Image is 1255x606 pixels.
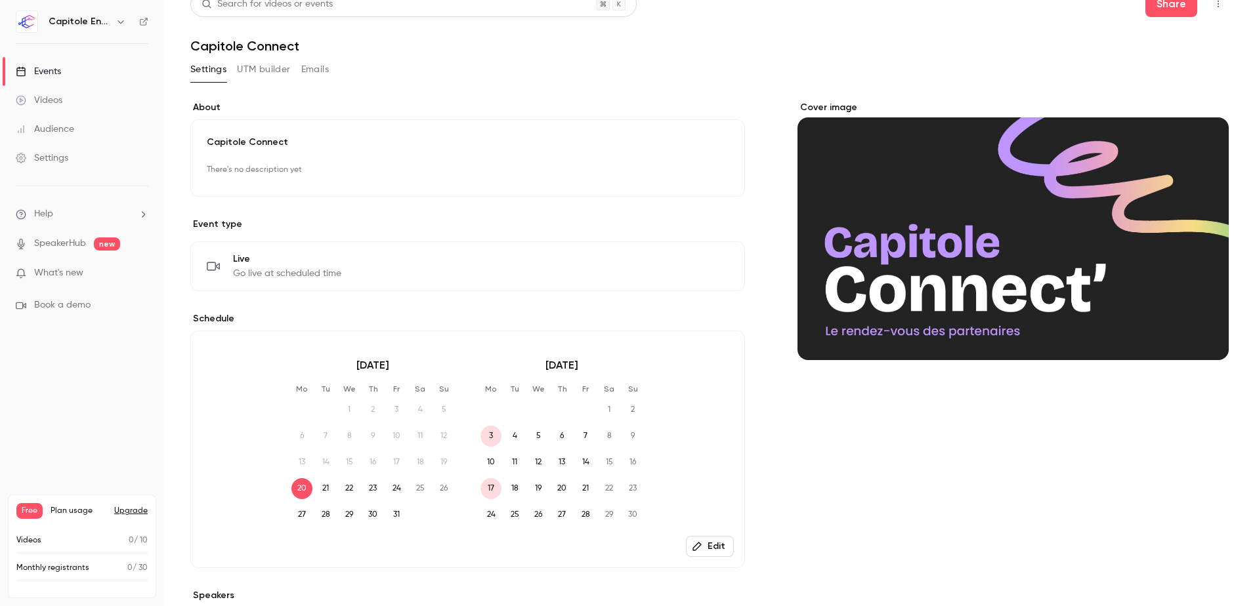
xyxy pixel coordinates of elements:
span: 24 [386,478,407,499]
span: 25 [504,504,525,525]
span: What's new [34,266,83,280]
span: 3 [386,399,407,420]
p: Sa [599,384,620,394]
p: Su [433,384,454,394]
p: We [528,384,549,394]
span: Live [233,253,341,266]
p: Event type [190,218,745,231]
span: 5 [528,426,549,447]
span: 0 [127,564,133,572]
li: help-dropdown-opener [16,207,148,221]
span: 20 [551,478,572,499]
span: 10 [480,452,501,473]
span: 27 [551,504,572,525]
p: / 10 [129,535,148,546]
span: 30 [362,504,383,525]
span: 9 [622,426,643,447]
button: Settings [190,59,226,80]
a: SpeakerHub [34,237,86,251]
label: About [190,101,745,114]
span: 1 [339,399,360,420]
span: 25 [410,478,431,499]
span: 26 [433,478,454,499]
span: 14 [575,452,596,473]
span: 5 [433,399,454,420]
div: Events [16,65,61,78]
span: 16 [362,452,383,473]
span: 3 [480,426,501,447]
span: new [94,237,120,251]
span: 28 [575,504,596,525]
h1: Capitole Connect [190,38,1229,54]
span: 4 [410,399,431,420]
span: 22 [599,478,620,499]
p: Schedule [190,312,745,325]
span: Book a demo [34,298,91,312]
span: 22 [339,478,360,499]
span: 20 [291,478,312,499]
span: 30 [622,504,643,525]
p: Fr [575,384,596,394]
span: 26 [528,504,549,525]
p: Th [362,384,383,394]
span: 18 [410,452,431,473]
img: Capitole Energie [16,11,37,32]
p: / 30 [127,562,148,574]
span: 18 [504,478,525,499]
span: 19 [528,478,549,499]
span: 21 [575,478,596,499]
button: Upgrade [114,506,148,516]
label: Speakers [190,589,745,602]
span: Help [34,207,53,221]
p: Capitole Connect [207,136,729,149]
span: Go live at scheduled time [233,267,341,280]
span: 17 [386,452,407,473]
p: [DATE] [291,357,454,373]
span: 19 [433,452,454,473]
h6: Capitole Energie [49,15,110,28]
span: 28 [315,504,336,525]
button: UTM builder [237,59,290,80]
span: 12 [433,426,454,447]
span: 0 [129,536,134,544]
span: 11 [410,426,431,447]
p: Su [622,384,643,394]
span: 29 [339,504,360,525]
span: 7 [575,426,596,447]
span: 15 [599,452,620,473]
span: 21 [315,478,336,499]
p: Tu [315,384,336,394]
p: Tu [504,384,525,394]
span: 11 [504,452,525,473]
span: 8 [599,426,620,447]
span: 2 [362,399,383,420]
p: There's no description yet [207,159,729,180]
button: Emails [301,59,329,80]
span: 23 [362,478,383,499]
span: 27 [291,504,312,525]
span: 8 [339,426,360,447]
span: 4 [504,426,525,447]
div: Videos [16,94,62,107]
span: 2 [622,399,643,420]
p: [DATE] [480,357,643,373]
p: Th [551,384,572,394]
div: Audience [16,123,74,136]
p: Monthly registrants [16,562,89,574]
span: 9 [362,426,383,447]
div: Settings [16,151,68,165]
span: 13 [551,452,572,473]
p: Videos [16,535,41,546]
span: 7 [315,426,336,447]
p: Mo [291,384,312,394]
p: Mo [480,384,501,394]
p: Fr [386,384,407,394]
span: 12 [528,452,549,473]
span: 23 [622,478,643,499]
p: We [339,384,360,394]
span: Plan usage [51,506,106,516]
span: 10 [386,426,407,447]
span: 29 [599,504,620,525]
label: Cover image [798,101,1229,114]
span: 6 [291,426,312,447]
